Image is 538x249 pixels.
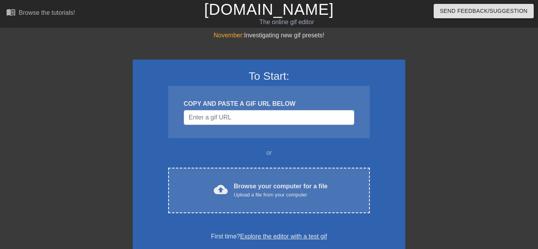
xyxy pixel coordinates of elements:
[183,18,390,27] div: The online gif editor
[184,99,354,109] div: COPY AND PASTE A GIF URL BELOW
[234,182,328,199] div: Browse your computer for a file
[6,7,16,17] span: menu_book
[234,191,328,199] div: Upload a file from your computer
[143,70,395,83] h3: To Start:
[133,31,405,40] div: Investigating new gif presets!
[440,6,527,16] span: Send Feedback/Suggestion
[143,232,395,241] div: First time?
[153,148,385,158] div: or
[214,32,244,39] span: November:
[184,110,354,125] input: Username
[19,9,75,16] div: Browse the tutorials!
[240,233,327,240] a: Explore the editor with a test gif
[434,4,534,18] button: Send Feedback/Suggestion
[204,1,334,18] a: [DOMAIN_NAME]
[214,182,228,196] span: cloud_upload
[6,7,75,19] a: Browse the tutorials!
